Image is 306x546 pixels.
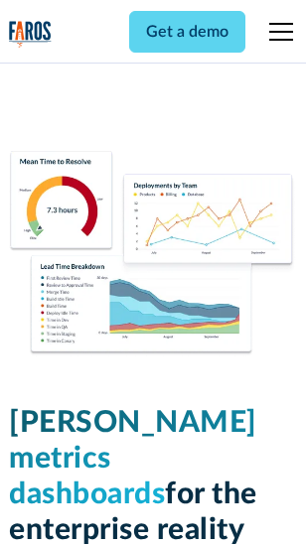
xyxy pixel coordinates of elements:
a: home [9,21,52,49]
img: Logo of the analytics and reporting company Faros. [9,21,52,49]
a: Get a demo [129,11,245,53]
img: Dora Metrics Dashboard [9,151,297,357]
span: [PERSON_NAME] metrics dashboards [9,408,257,509]
div: menu [257,8,297,56]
